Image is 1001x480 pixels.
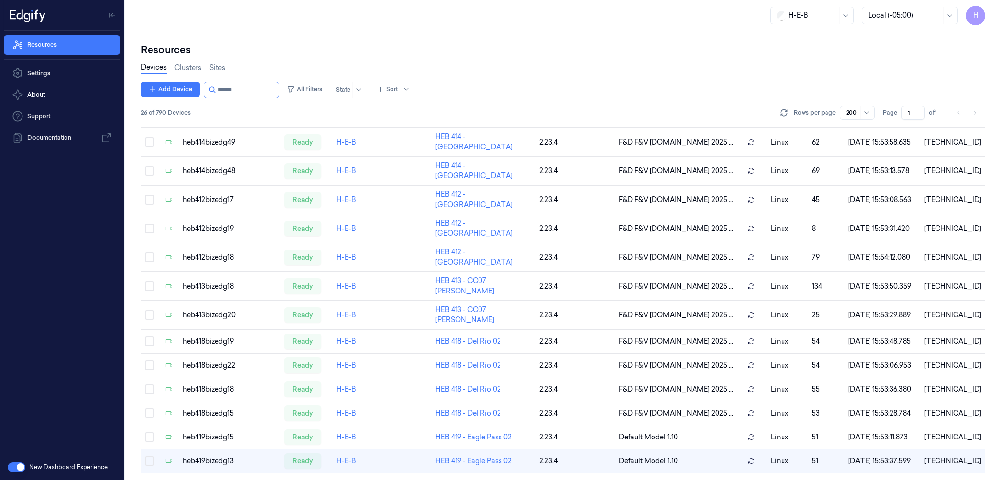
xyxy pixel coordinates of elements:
div: 54 [812,336,840,347]
button: Select row [145,432,154,442]
span: F&D F&V [DOMAIN_NAME] 2025 ... [619,336,733,347]
a: H-E-B [336,361,356,370]
div: [DATE] 15:54:12.080 [848,252,916,263]
a: H-E-B [336,409,356,417]
p: linux [771,224,804,234]
div: [TECHNICAL_ID] [924,252,981,263]
a: Devices [141,63,167,74]
div: ready [284,405,321,421]
div: 2.23.4 [539,456,611,466]
button: Select row [145,408,154,418]
div: ready [284,250,321,265]
a: H-E-B [336,195,356,204]
div: [TECHNICAL_ID] [924,166,981,176]
div: 2.23.4 [539,336,611,347]
div: 25 [812,310,840,320]
a: H-E-B [336,167,356,175]
p: linux [771,137,804,147]
div: heb412bizedg19 [183,224,277,234]
p: linux [771,432,804,442]
div: heb413bizedg20 [183,310,277,320]
a: H-E-B [336,337,356,346]
button: H [966,6,985,25]
a: H-E-B [336,311,356,319]
div: 51 [812,456,840,466]
button: Select row [145,310,154,320]
button: Select row [145,224,154,233]
button: Select row [145,336,154,346]
div: [DATE] 15:53:29.889 [848,310,916,320]
div: 2.23.4 [539,360,611,371]
button: Select row [145,456,154,466]
a: Support [4,106,120,126]
span: F&D F&V [DOMAIN_NAME] 2025 ... [619,408,733,418]
div: ready [284,192,321,208]
div: heb419bizedg13 [183,456,277,466]
a: H-E-B [336,433,356,441]
button: Select row [145,166,154,176]
div: ready [284,221,321,236]
div: 2.23.4 [539,310,611,320]
div: [TECHNICAL_ID] [924,360,981,371]
div: 54 [812,360,840,371]
div: 8 [812,224,840,234]
div: 62 [812,137,840,147]
a: HEB 418 - Del Rio 02 [435,385,501,394]
p: Rows per page [794,108,836,117]
div: 2.23.4 [539,166,611,176]
button: Select row [145,195,154,205]
div: ready [284,453,321,469]
button: Select row [145,281,154,291]
div: heb419bizedg15 [183,432,277,442]
a: HEB 418 - Del Rio 02 [435,337,501,346]
div: 2.23.4 [539,224,611,234]
a: HEB 414 - [GEOGRAPHIC_DATA] [435,132,513,151]
div: 134 [812,281,840,292]
div: heb418bizedg19 [183,336,277,347]
div: Resources [141,43,985,57]
span: F&D F&V [DOMAIN_NAME] 2025 ... [619,384,733,395]
button: Add Device [141,82,200,97]
div: 79 [812,252,840,263]
div: [TECHNICAL_ID] [924,384,981,395]
div: ready [284,334,321,349]
div: [TECHNICAL_ID] [924,224,981,234]
p: linux [771,408,804,418]
div: [DATE] 15:53:28.784 [848,408,916,418]
div: 2.23.4 [539,281,611,292]
div: [DATE] 15:53:48.785 [848,336,916,347]
div: [DATE] 15:53:50.359 [848,281,916,292]
div: heb413bizedg18 [183,281,277,292]
div: heb414bizedg49 [183,137,277,147]
div: ready [284,278,321,294]
div: [DATE] 15:53:08.563 [848,195,916,205]
span: Default Model 1.10 [619,456,678,466]
a: HEB 412 - [GEOGRAPHIC_DATA] [435,219,513,238]
a: HEB 414 - [GEOGRAPHIC_DATA] [435,161,513,180]
a: HEB 412 - [GEOGRAPHIC_DATA] [435,190,513,209]
div: ready [284,163,321,179]
div: 55 [812,384,840,395]
span: F&D F&V [DOMAIN_NAME] 2025 ... [619,166,733,176]
a: HEB 413 - CC07 [PERSON_NAME] [435,276,494,295]
div: [TECHNICAL_ID] [924,432,981,442]
a: Sites [209,63,225,73]
div: [DATE] 15:53:37.599 [848,456,916,466]
div: [DATE] 15:53:06.953 [848,360,916,371]
div: 2.23.4 [539,137,611,147]
div: ready [284,357,321,373]
p: linux [771,252,804,263]
button: Select row [145,137,154,147]
span: F&D F&V [DOMAIN_NAME] 2025 ... [619,137,733,147]
div: 51 [812,432,840,442]
div: 2.23.4 [539,252,611,263]
div: [TECHNICAL_ID] [924,336,981,347]
a: Settings [4,63,120,83]
a: HEB 412 - [GEOGRAPHIC_DATA] [435,248,513,267]
a: HEB 419 - Eagle Pass 02 [435,457,512,465]
div: [TECHNICAL_ID] [924,281,981,292]
p: linux [771,166,804,176]
div: [TECHNICAL_ID] [924,195,981,205]
div: [TECHNICAL_ID] [924,137,981,147]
